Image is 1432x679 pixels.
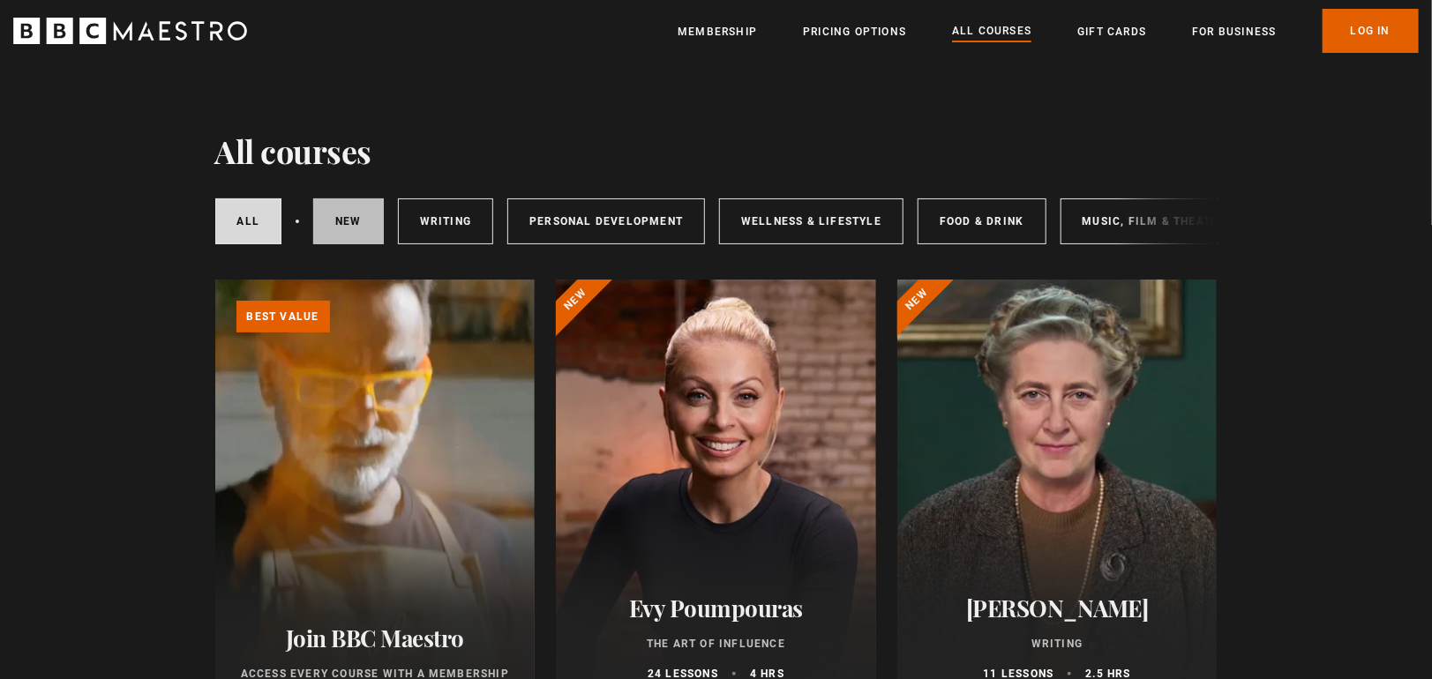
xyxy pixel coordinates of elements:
h2: [PERSON_NAME] [918,594,1196,622]
a: Pricing Options [803,23,906,41]
p: Best value [236,301,330,332]
svg: BBC Maestro [13,18,247,44]
p: Writing [918,636,1196,652]
a: Food & Drink [918,198,1046,244]
a: All Courses [952,22,1031,41]
a: Log In [1323,9,1419,53]
a: Wellness & Lifestyle [719,198,903,244]
h2: Evy Poumpouras [577,594,855,622]
h1: All courses [215,132,372,169]
a: Membership [678,23,757,41]
a: Music, Film & Theatre [1061,198,1248,244]
a: New [313,198,384,244]
nav: Primary [678,9,1419,53]
a: For business [1192,23,1276,41]
a: Gift Cards [1077,23,1146,41]
a: Writing [398,198,493,244]
p: The Art of Influence [577,636,855,652]
a: All [215,198,282,244]
a: Personal Development [507,198,705,244]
